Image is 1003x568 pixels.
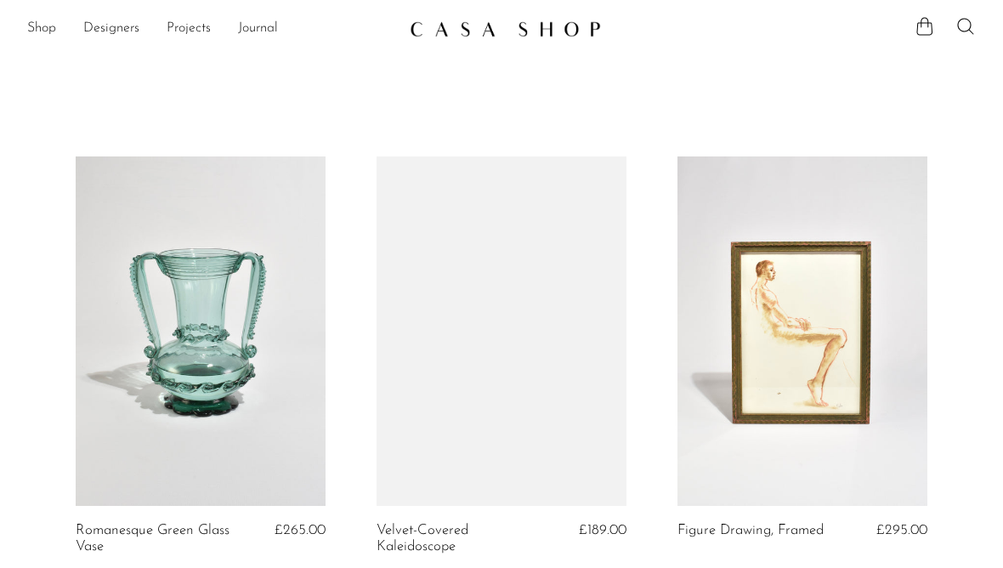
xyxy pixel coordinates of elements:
ul: NEW HEADER MENU [27,14,396,43]
a: Projects [167,18,211,40]
a: Designers [83,18,139,40]
span: £265.00 [275,523,326,537]
span: £295.00 [876,523,927,537]
a: Figure Drawing, Framed [677,523,824,538]
a: Velvet-Covered Kaleidoscope [377,523,541,554]
a: Shop [27,18,56,40]
nav: Desktop navigation [27,14,396,43]
a: Romanesque Green Glass Vase [76,523,241,554]
a: Journal [238,18,278,40]
span: £189.00 [579,523,626,537]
